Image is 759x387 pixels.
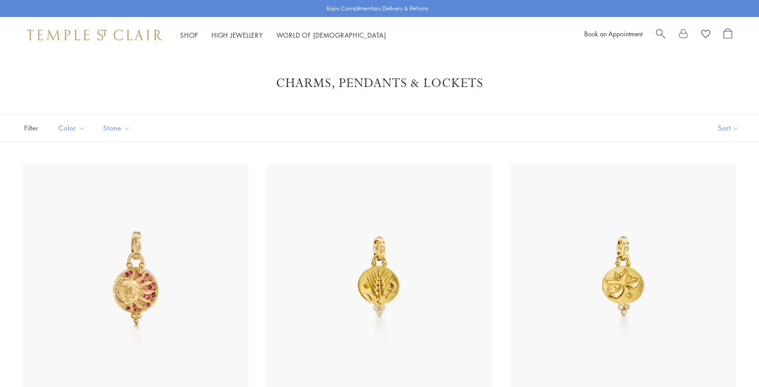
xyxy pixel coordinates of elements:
[54,122,92,134] span: Color
[698,114,759,142] button: Show sort by
[99,122,137,134] span: Stone
[96,118,137,138] button: Stone
[211,30,263,39] a: High JewelleryHigh Jewellery
[36,75,723,91] h1: Charms, Pendants & Lockets
[52,118,92,138] button: Color
[180,30,386,41] nav: Main navigation
[656,28,665,42] a: Search
[27,30,162,40] img: Temple St. Clair
[327,4,428,13] p: Enjoy Complimentary Delivery & Returns
[180,30,198,39] a: ShopShop
[724,28,732,42] a: Open Shopping Bag
[701,28,710,42] a: View Wishlist
[584,29,643,38] a: Book an Appointment
[276,30,386,39] a: World of [DEMOGRAPHIC_DATA]World of [DEMOGRAPHIC_DATA]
